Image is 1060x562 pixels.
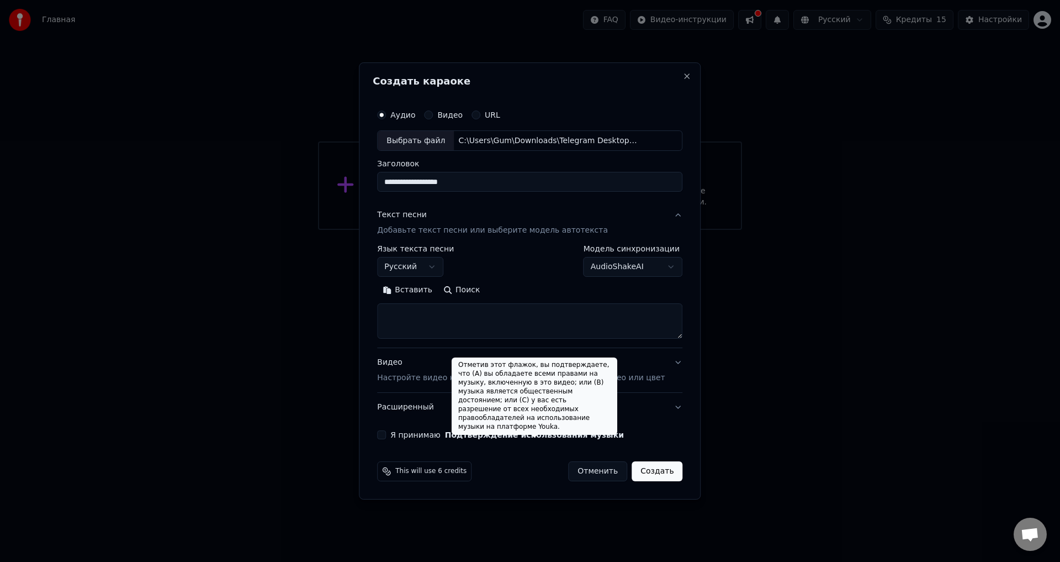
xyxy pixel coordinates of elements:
label: Модель синхронизации [584,245,683,253]
button: Вставить [377,282,438,300]
label: Аудио [390,111,415,119]
div: C:\Users\Gum\Downloads\Telegram Desktop\Лепс попурри для ОМ.mp3 [454,135,642,146]
p: Настройте видео караоке: используйте изображение, видео или цвет [377,372,665,384]
label: URL [485,111,500,119]
div: Отметив этот флажок, вы подтверждаете, что (A) вы обладаете всеми правами на музыку, включенную в... [452,358,617,435]
span: This will use 6 credits [395,467,467,476]
label: Видео [437,111,463,119]
div: Видео [377,358,665,384]
button: Создать [632,461,682,481]
button: ВидеоНастройте видео караоке: используйте изображение, видео или цвет [377,349,682,393]
h2: Создать караоке [373,76,687,86]
div: Выбрать файл [378,131,454,151]
button: Отменить [568,461,627,481]
button: Текст песниДобавьте текст песни или выберите модель автотекста [377,201,682,245]
button: Расширенный [377,393,682,422]
button: Я принимаю [445,431,624,439]
div: Текст песни [377,210,427,221]
div: Текст песниДобавьте текст песни или выберите модель автотекста [377,245,682,348]
label: Заголовок [377,160,682,168]
button: Поиск [438,282,485,300]
label: Язык текста песни [377,245,454,253]
label: Я принимаю [390,431,624,439]
p: Добавьте текст песни или выберите модель автотекста [377,225,608,237]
